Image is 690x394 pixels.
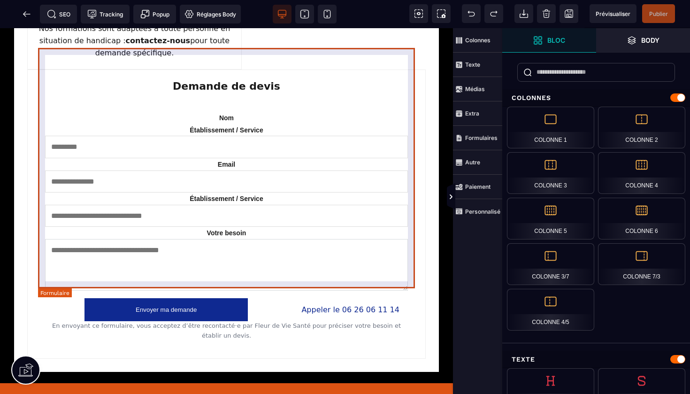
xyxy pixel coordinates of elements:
[453,53,502,77] span: Texte
[465,208,500,215] strong: Personnalisé
[507,107,594,148] div: Colonne 1
[598,107,685,148] div: Colonne 2
[140,9,169,19] span: Popup
[84,270,248,294] button: Envoyer ma demande
[465,37,491,44] strong: Colonnes
[453,28,502,53] span: Colonnes
[432,4,451,23] span: Capture d'écran
[453,101,502,126] span: Extra
[465,183,491,190] strong: Paiement
[38,52,415,64] h2: Demande de devis
[453,77,502,101] span: Médias
[590,4,636,23] span: Aperçu
[507,198,594,239] div: Colonne 5
[502,183,512,211] span: Afficher les vues
[295,5,314,23] span: Voir tablette
[598,198,685,239] div: Colonne 6
[596,10,630,17] span: Prévisualiser
[453,150,502,175] span: Autre
[502,28,596,53] span: Ouvrir les blocs
[318,5,337,23] span: Voir mobile
[465,61,480,68] strong: Texte
[560,4,578,23] span: Enregistrer
[465,159,480,166] strong: Autre
[81,5,130,23] span: Code de suivi
[502,89,690,107] div: Colonnes
[453,175,502,199] span: Paiement
[465,85,485,93] strong: Médias
[507,289,594,331] div: Colonne 4/5
[514,4,533,23] span: Importer
[190,98,263,106] label: Établissement / Service
[547,37,565,44] strong: Bloc
[184,9,236,19] span: Réglages Body
[596,28,690,53] span: Ouvrir les calques
[218,132,235,140] label: Email
[293,270,408,294] a: Appeler le 06 26 06 11 14
[17,5,36,23] span: Retour
[465,134,498,141] strong: Formulaires
[641,37,659,44] strong: Body
[133,5,176,23] span: Créer une alerte modale
[47,9,70,19] span: SEO
[598,243,685,285] div: Colonne 7/3
[207,201,246,209] label: Votre besoin
[502,351,690,368] div: Texte
[507,152,594,194] div: Colonne 3
[484,4,503,23] span: Rétablir
[126,8,191,17] b: contactez-nous
[453,199,502,224] span: Personnalisé
[465,110,479,117] strong: Extra
[87,9,123,19] span: Tracking
[462,4,481,23] span: Défaire
[190,167,263,174] label: Établissement / Service
[45,293,408,313] p: En envoyant ce formulaire, vous acceptez d’être recontacté·e par Fleur de Vie Santé pour préciser...
[598,152,685,194] div: Colonne 4
[537,4,556,23] span: Nettoyage
[453,126,502,150] span: Formulaires
[507,243,594,285] div: Colonne 3/7
[40,5,77,23] span: Métadata SEO
[180,5,241,23] span: Favicon
[642,4,675,23] span: Enregistrer le contenu
[273,5,291,23] span: Voir bureau
[649,10,668,17] span: Publier
[219,86,234,93] label: Nom
[409,4,428,23] span: Voir les composants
